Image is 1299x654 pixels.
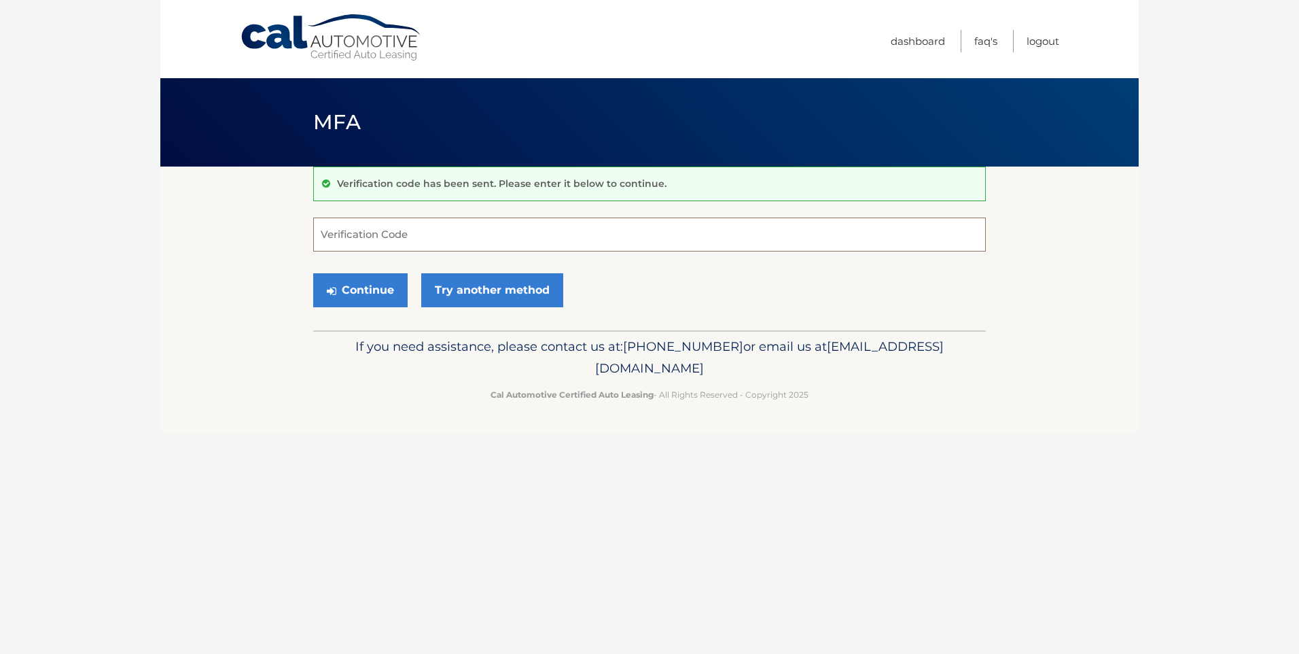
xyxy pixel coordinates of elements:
[313,218,986,252] input: Verification Code
[595,339,944,376] span: [EMAIL_ADDRESS][DOMAIN_NAME]
[421,273,563,307] a: Try another method
[891,30,945,52] a: Dashboard
[1027,30,1059,52] a: Logout
[322,388,977,402] p: - All Rights Reserved - Copyright 2025
[491,390,654,400] strong: Cal Automotive Certified Auto Leasing
[240,14,423,62] a: Cal Automotive
[313,109,361,135] span: MFA
[623,339,743,354] span: [PHONE_NUMBER]
[974,30,997,52] a: FAQ's
[313,273,408,307] button: Continue
[322,336,977,379] p: If you need assistance, please contact us at: or email us at
[337,177,666,190] p: Verification code has been sent. Please enter it below to continue.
